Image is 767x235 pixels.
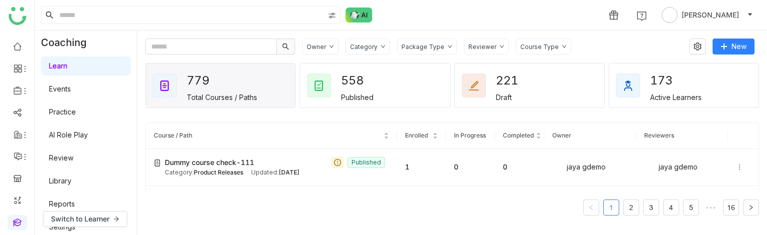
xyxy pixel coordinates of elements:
[552,131,571,139] span: Owner
[341,70,377,91] div: 558
[663,199,679,215] li: 4
[397,186,446,223] td: 0
[187,93,257,101] div: Total Courses / Paths
[446,149,495,186] td: 0
[49,84,71,93] a: Events
[662,7,678,23] img: avatar
[644,131,674,139] span: Reviewers
[637,11,647,21] img: help.svg
[683,199,699,215] li: 5
[495,186,544,223] td: 0
[503,131,534,139] span: Completed
[684,200,699,215] a: 5
[732,41,747,52] span: New
[405,131,428,139] span: Enrolled
[251,168,300,177] div: Updated:
[43,211,127,227] button: Switch to Learner
[350,43,378,50] div: Category
[743,199,759,215] button: Next Page
[664,200,679,215] a: 4
[682,9,739,20] span: [PERSON_NAME]
[622,79,634,91] img: active_learners.svg
[35,30,101,54] div: Coaching
[341,93,374,101] div: Published
[49,107,76,116] a: Practice
[703,199,719,215] li: Next 5 Pages
[454,131,486,139] span: In Progress
[583,199,599,215] button: Previous Page
[154,131,192,139] span: Course / Path
[660,7,755,23] button: [PERSON_NAME]
[604,200,619,215] a: 1
[49,153,73,162] a: Review
[643,199,659,215] li: 3
[307,43,326,50] div: Owner
[624,200,639,215] a: 2
[644,200,659,215] a: 3
[165,157,254,168] span: Dummy course check-111
[446,186,495,223] td: 0
[495,149,544,186] td: 0
[154,159,161,166] img: create-new-course.svg
[468,43,496,50] div: Reviewer
[703,199,719,215] span: •••
[650,93,702,101] div: Active Learners
[49,176,71,185] a: Library
[724,200,739,215] a: 16
[713,38,755,54] button: New
[49,199,75,208] a: Reports
[603,199,619,215] li: 1
[313,79,325,91] img: published_courses.svg
[8,7,26,25] img: logo
[187,70,223,91] div: 779
[397,149,446,186] td: 1
[348,157,385,168] nz-tag: Published
[49,222,75,231] a: Settings
[401,43,444,50] div: Package Type
[165,168,243,177] div: Category:
[496,93,512,101] div: Draft
[552,161,628,173] div: jaya gdemo
[49,130,88,139] a: AI Role Play
[496,70,532,91] div: 221
[623,199,639,215] li: 2
[644,161,656,173] img: 68505838512bef77ea22beca
[552,161,564,173] img: 68505838512bef77ea22beca
[644,161,720,173] div: jaya gdemo
[279,168,300,176] span: [DATE]
[328,11,336,19] img: search-type.svg
[159,79,171,91] img: total_courses.svg
[723,199,739,215] li: 16
[194,168,243,176] span: Product Releases
[520,43,559,50] div: Course Type
[650,70,686,91] div: 173
[346,7,373,22] img: ask-buddy-normal.svg
[49,61,67,70] a: Learn
[468,79,480,91] img: draft_courses.svg
[51,213,109,224] span: Switch to Learner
